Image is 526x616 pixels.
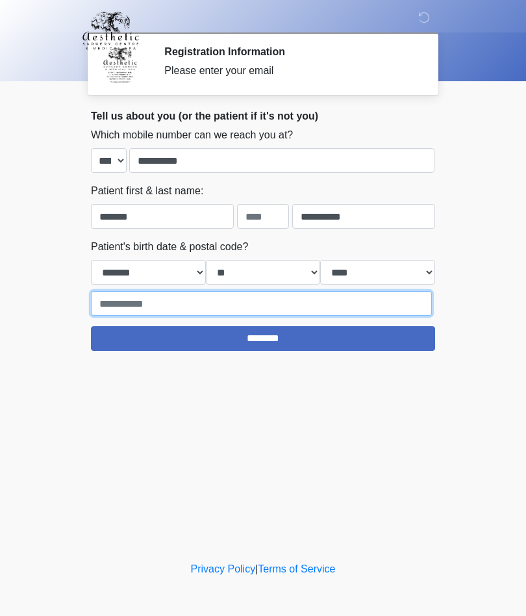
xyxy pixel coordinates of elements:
[164,63,416,79] div: Please enter your email
[91,110,435,122] h2: Tell us about you (or the patient if it's not you)
[78,10,144,51] img: Aesthetic Surgery Centre, PLLC Logo
[258,563,335,574] a: Terms of Service
[191,563,256,574] a: Privacy Policy
[101,45,140,84] img: Agent Avatar
[91,183,203,199] label: Patient first & last name:
[255,563,258,574] a: |
[91,239,248,255] label: Patient's birth date & postal code?
[91,127,293,143] label: Which mobile number can we reach you at?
